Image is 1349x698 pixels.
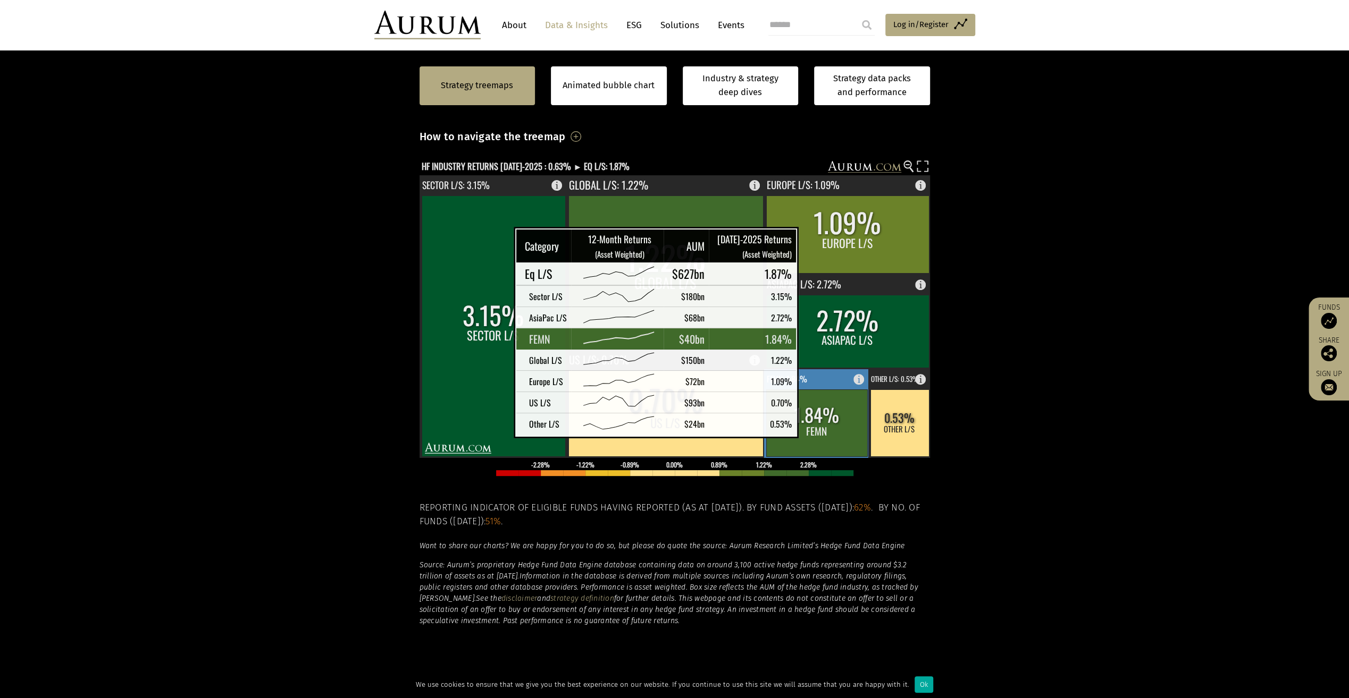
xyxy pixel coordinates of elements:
em: Want to share our charts? We are happy for you to do so, but please do quote the source: Aurum Re... [420,541,905,550]
span: Log in/Register [893,18,949,31]
span: 62% [854,502,871,513]
a: Solutions [655,15,705,35]
a: Animated bubble chart [563,79,655,92]
em: Source: Aurum’s proprietary Hedge Fund Data Engine database containing data on around 3,100 activ... [420,560,907,581]
a: Industry & strategy deep dives [683,66,799,105]
a: strategy definition [550,594,614,603]
img: Aurum [374,11,481,39]
a: Funds [1314,303,1344,329]
a: About [497,15,532,35]
span: 51% [485,516,501,527]
a: Events [713,15,744,35]
a: disclaimer [501,594,538,603]
a: Data & Insights [540,15,613,35]
a: Strategy data packs and performance [814,66,930,105]
em: Information in the database is derived from multiple sources including Aurum’s own research, regu... [420,572,918,603]
a: Log in/Register [885,14,975,36]
a: ESG [621,15,647,35]
em: and [537,594,550,603]
div: Ok [915,676,933,693]
img: Sign up to our newsletter [1321,379,1337,395]
h3: How to navigate the treemap [420,127,566,146]
em: for further details. This webpage and its contents do not constitute an offer to sell or a solici... [420,594,916,625]
h5: Reporting indicator of eligible funds having reported (as at [DATE]). By fund assets ([DATE]): . ... [420,501,930,529]
em: See the [476,594,501,603]
img: Share this post [1321,345,1337,361]
a: Strategy treemaps [441,79,513,92]
div: Share [1314,337,1344,361]
a: Sign up [1314,369,1344,395]
img: Access Funds [1321,313,1337,329]
input: Submit [856,14,877,36]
